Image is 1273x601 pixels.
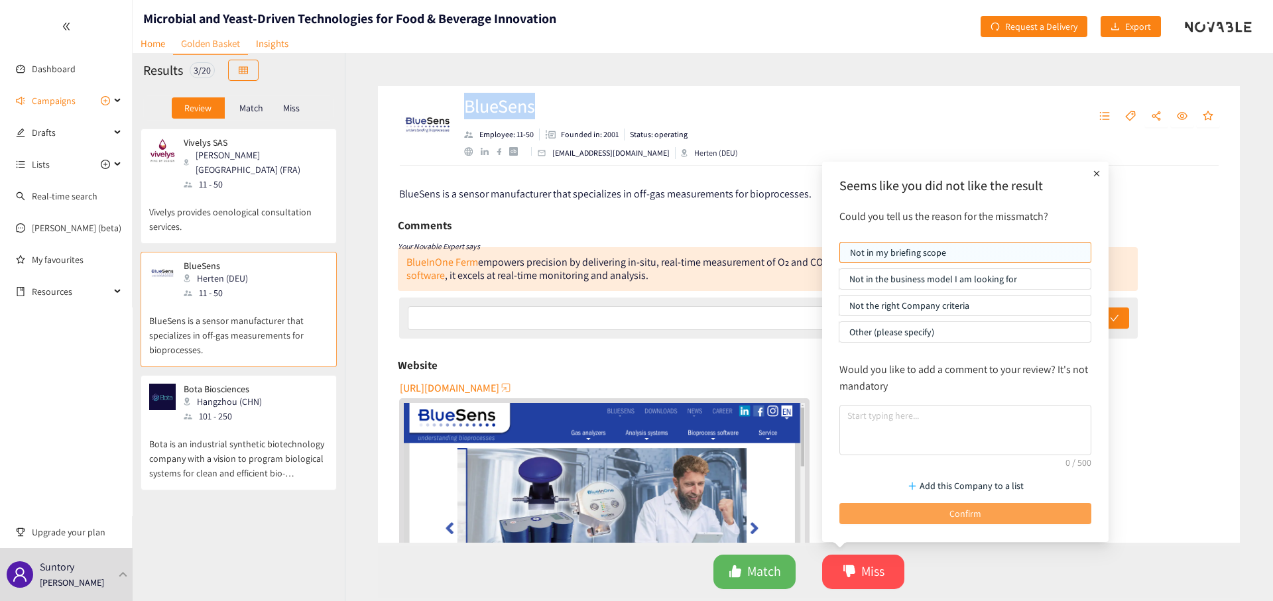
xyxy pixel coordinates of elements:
p: Not in my briefing scope [850,243,1081,262]
span: download [1111,22,1120,32]
a: BlueInOne Ferm [406,255,478,269]
span: like [729,565,742,580]
p: Vivelys provides oenological consultation services. [149,191,328,234]
a: Real-time search [32,190,97,202]
div: Herten (DEU) [681,147,738,159]
p: Add this Company to a list [920,478,1024,493]
span: plus-circle [101,160,110,169]
span: user [12,567,28,582]
p: [PERSON_NAME] [40,575,104,590]
p: Could you tell us the reason for the missmatch? [833,208,1098,225]
iframe: Chat Widget [1057,458,1273,601]
button: Confirm [839,503,1091,524]
button: table [228,60,259,81]
img: Company Logo [401,99,454,152]
span: book [16,287,25,296]
span: tag [1125,111,1136,123]
span: unordered-list [1099,111,1110,123]
a: linkedin [481,148,497,156]
p: Miss [283,103,300,113]
span: eye [1177,111,1187,123]
p: Not in the business model I am looking for [849,269,1081,289]
div: 3 / 20 [190,62,215,78]
span: Confirm [949,506,981,521]
button: check [1100,307,1129,329]
button: Add this Company to a list [839,475,1091,496]
button: share-alt [1144,106,1168,127]
span: Campaigns [32,87,76,114]
h2: BlueSens [464,93,738,119]
span: Lists [32,151,50,178]
a: facebook [497,148,509,155]
span: Miss [861,561,884,582]
a: [PERSON_NAME] (beta) [32,222,121,234]
span: star [1203,111,1213,123]
span: trophy [16,527,25,537]
p: BlueSens [184,260,248,271]
button: [URL][DOMAIN_NAME] [400,377,513,398]
button: likeMatch [713,555,796,589]
div: 101 - 250 [184,409,270,423]
p: Status: operating [630,129,688,140]
span: check [1110,313,1119,324]
p: [EMAIL_ADDRESS][DOMAIN_NAME] [552,147,670,159]
span: Upgrade your plan [32,519,122,545]
button: unordered-list [1093,106,1117,127]
div: 11 - 50 [184,286,256,300]
img: Snapshot of the company's website [149,137,176,164]
span: Drafts [32,119,110,146]
span: [URL][DOMAIN_NAME] [400,380,499,396]
p: Vivelys SAS [184,137,319,148]
button: redoRequest a Delivery [981,16,1087,37]
p: Suntory [40,559,74,575]
p: Other (please specify) [849,322,1081,342]
span: unordered-list [16,160,25,169]
p: Would you like to add a comment to your review? It's not mandatory [839,361,1091,394]
p: Match [239,103,263,113]
li: Status [625,129,688,140]
button: eye [1170,106,1194,127]
h6: Comments [398,215,452,235]
p: Bota is an industrial synthetic biotechnology company with a vision to program biological systems... [149,423,328,480]
span: sound [16,96,25,105]
span: share-alt [1151,111,1162,123]
a: Home [133,33,173,54]
div: 11 - 50 [184,177,327,191]
span: dislike [843,565,856,580]
div: [PERSON_NAME][GEOGRAPHIC_DATA] (FRA) [184,148,327,177]
h2: Results [143,61,183,80]
button: downloadExport [1101,16,1161,37]
span: Request a Delivery [1005,19,1077,34]
span: plus [1090,167,1103,180]
span: Resources [32,278,110,305]
a: Golden Basket [173,33,248,55]
button: dislikeMiss [822,555,904,589]
a: My favourites [32,246,122,273]
div: empowers precision by delivering in-situ, real-time measurement of O₂ and CO₂ in the [MEDICAL_DAT... [406,255,1108,282]
span: plus-circle [101,96,110,105]
span: table [239,66,248,76]
div: Hangzhou (CHN) [184,394,270,409]
li: Employees [464,129,540,140]
p: Employee: 11-50 [479,129,534,140]
img: Snapshot of the company's website [149,384,176,410]
img: Snapshot of the company's website [149,260,176,287]
span: redo [991,22,1000,32]
a: website [464,147,481,156]
h1: Microbial and Yeast-Driven Technologies for Food & Beverage Innovation [143,9,556,28]
div: Herten (DEU) [184,271,256,286]
h2: Seems like you did not like the result [839,176,1091,195]
a: Dashboard [32,63,76,75]
p: Bota Biosciences [184,384,262,394]
p: Founded in: 2001 [561,129,619,140]
button: star [1196,106,1220,127]
i: Your Novable Expert says [398,241,480,251]
p: BlueSens is a sensor manufacturer that specializes in off-gas measurements for bioprocesses. [149,300,328,357]
a: BlueVis software [406,255,1108,282]
span: Export [1125,19,1151,34]
h6: Website [398,355,438,375]
span: BlueSens is a sensor manufacturer that specializes in off-gas measurements for bioprocesses. [399,187,812,201]
a: crunchbase [509,147,526,156]
li: Founded in year [540,129,625,140]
